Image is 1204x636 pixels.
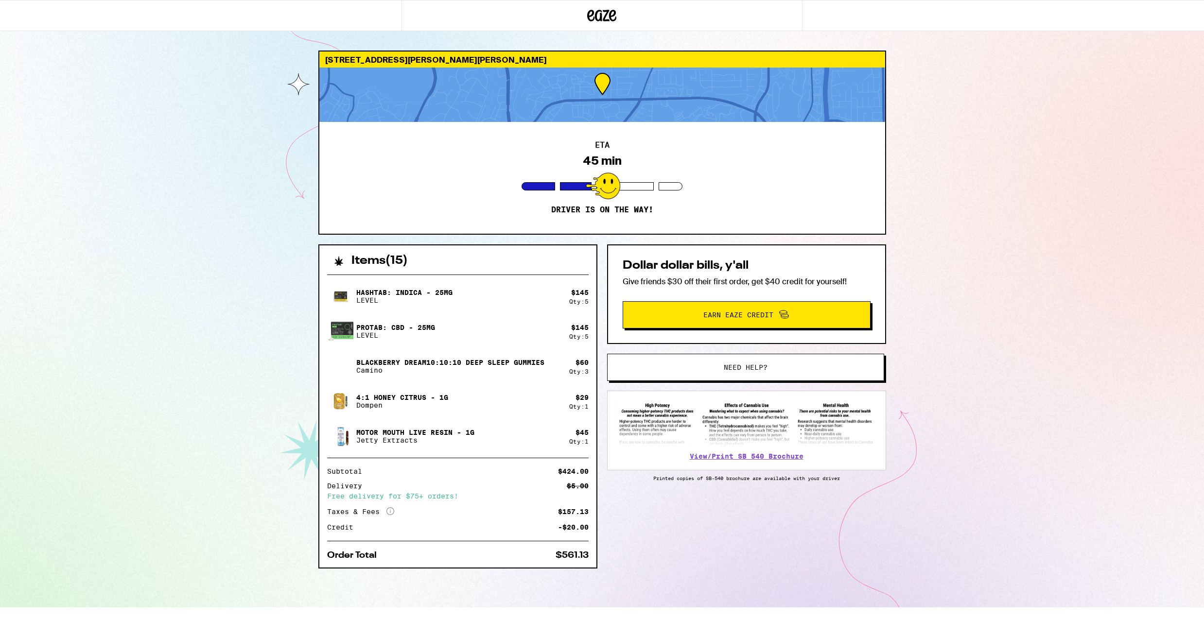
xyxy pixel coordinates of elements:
div: Delivery [327,482,369,489]
p: Hashtab: Indica - 25mg [356,289,453,296]
img: Motor Mouth Live Resin - 1g [327,423,354,450]
span: Need help? [724,364,768,371]
h2: Items ( 15 ) [351,255,408,267]
div: -$20.00 [558,524,589,531]
p: Give friends $30 off their first order, get $40 credit for yourself! [623,276,871,287]
div: $561.13 [556,551,589,560]
p: Driver is on the way! [551,205,653,215]
div: $ 145 [571,324,589,331]
div: 45 min [583,154,622,168]
iframe: Opens a widget where you can find more information [1141,607,1194,631]
div: $ 145 [571,289,589,296]
p: Jetty Extracts [356,436,474,444]
div: Taxes & Fees [327,507,394,516]
div: $5.00 [567,482,589,489]
div: Qty: 3 [569,368,589,375]
p: Protab: CBD - 25mg [356,324,435,331]
div: Qty: 5 [569,333,589,340]
div: Qty: 1 [569,438,589,445]
div: $424.00 [558,468,589,475]
div: Credit [327,524,360,531]
h2: Dollar dollar bills, y'all [623,260,871,272]
div: $ 45 [576,429,589,436]
img: SB 540 Brochure preview [617,401,876,446]
div: Free delivery for $75+ orders! [327,493,589,499]
img: Protab: CBD - 25mg [327,318,354,345]
div: Order Total [327,551,384,560]
p: Motor Mouth Live Resin - 1g [356,429,474,436]
div: [STREET_ADDRESS][PERSON_NAME][PERSON_NAME] [319,52,885,68]
img: Blackberry Dream10:10:10 Deep Sleep Gummies [327,353,354,380]
p: 4:1 Honey Citrus - 1g [356,394,448,401]
div: $157.13 [558,508,589,515]
p: Blackberry Dream10:10:10 Deep Sleep Gummies [356,359,544,366]
a: View/Print SB 540 Brochure [690,452,803,460]
h2: ETA [595,141,610,149]
img: Hashtab: Indica - 25mg [327,283,354,310]
p: LEVEL [356,331,435,339]
div: Subtotal [327,468,369,475]
button: Need help? [607,354,884,381]
p: Printed copies of SB-540 brochure are available with your driver [607,475,886,481]
div: Qty: 1 [569,403,589,410]
button: Earn Eaze Credit [623,301,871,328]
img: 4:1 Honey Citrus - 1g [327,388,354,415]
div: $ 29 [576,394,589,401]
span: Earn Eaze Credit [703,311,773,318]
div: Qty: 5 [569,298,589,305]
p: Dompen [356,401,448,409]
p: LEVEL [356,296,453,304]
div: $ 60 [576,359,589,366]
p: Camino [356,366,544,374]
